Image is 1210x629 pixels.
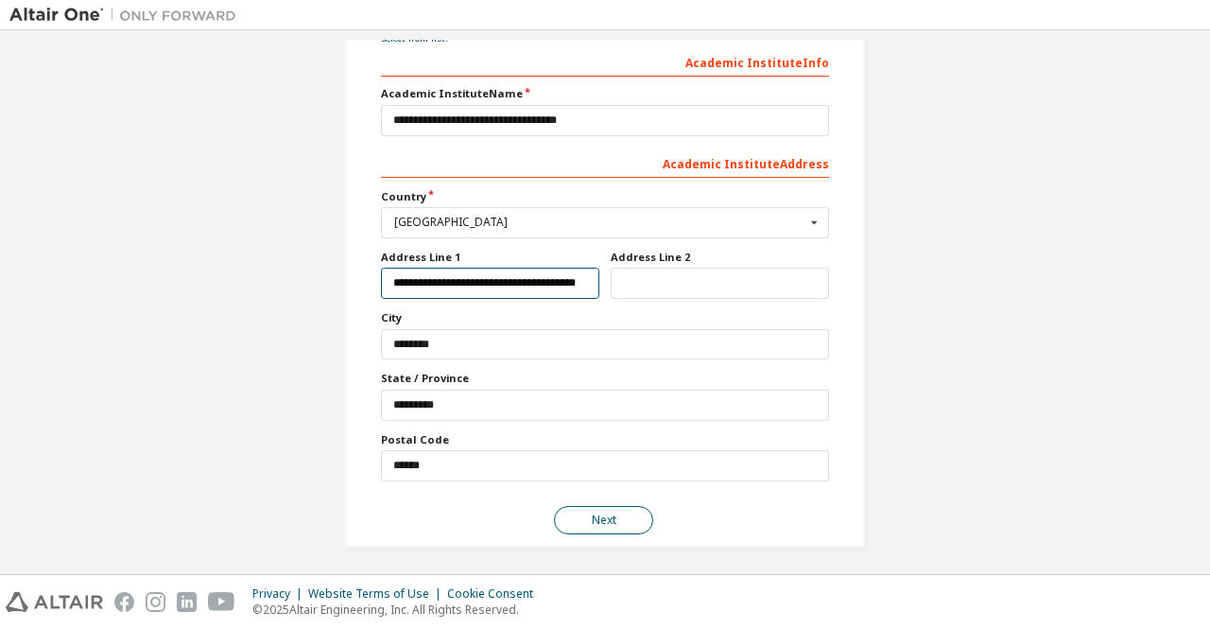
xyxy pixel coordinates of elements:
[381,148,829,178] div: Academic Institute Address
[381,86,829,101] label: Academic Institute Name
[381,371,829,386] label: State / Province
[381,46,829,77] div: Academic Institute Info
[208,592,235,612] img: youtube.svg
[394,217,805,228] div: [GEOGRAPHIC_DATA]
[177,592,197,612] img: linkedin.svg
[381,310,829,325] label: City
[9,6,246,25] img: Altair One
[381,250,599,265] label: Address Line 1
[114,592,134,612] img: facebook.svg
[554,506,653,534] button: Next
[146,592,165,612] img: instagram.svg
[381,432,829,447] label: Postal Code
[447,586,544,602] div: Cookie Consent
[381,189,829,204] label: Country
[252,586,308,602] div: Privacy
[308,586,447,602] div: Website Terms of Use
[252,602,544,618] p: © 2025 Altair Engineering, Inc. All Rights Reserved.
[6,592,103,612] img: altair_logo.svg
[611,250,829,265] label: Address Line 2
